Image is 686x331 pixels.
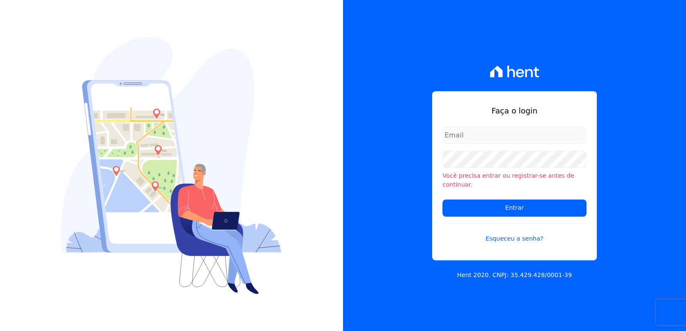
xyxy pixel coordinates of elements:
[442,200,587,217] input: Entrar
[442,127,587,144] input: Email
[457,271,572,280] p: Hent 2020. CNPJ: 35.429.428/0001-39
[442,171,587,189] li: Você precisa entrar ou registrar-se antes de continuar.
[61,37,282,294] img: Login
[442,105,587,116] h1: Faça o login
[442,224,587,243] a: Esqueceu a senha?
